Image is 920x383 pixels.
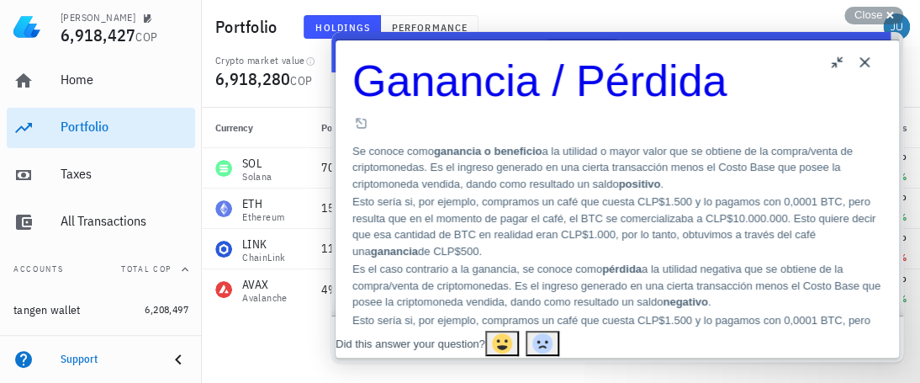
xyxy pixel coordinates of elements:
[215,54,315,67] div: Crypto market value
[21,25,551,73] h1: Ganancia / Pérdida
[308,108,459,148] th: Portfolio %: Not sorted. Activate to sort ascending.
[61,11,135,24] div: [PERSON_NAME]
[121,263,172,274] span: Total COP
[288,146,330,158] strong: positivo
[21,280,551,346] p: Esto sería si, por ejemplo, compramos un café que cuesta CLP$1.500 y lo pagamos con 0,0001 BTC, p...
[61,166,188,182] div: Taxes
[7,61,195,101] a: Home
[271,231,310,243] strong: pérdida
[154,299,188,324] button: Send feedback: Yes. For "Did this answer your question?"
[242,172,272,182] div: Solana
[242,155,272,172] div: SOL
[381,15,479,39] button: Performance
[4,306,154,318] span: Did this answer your question?
[7,290,195,330] a: tangen wallet 6,208,497
[321,281,348,299] div: 4%
[13,13,40,40] img: LedgiFi
[61,72,188,88] div: Home
[242,253,286,263] div: ChainLink
[242,236,286,253] div: LINK
[21,25,551,104] div: Ganancia / Pérdida
[4,299,568,327] div: Article feedback
[242,212,284,222] div: Ethereum
[202,108,308,148] th: Currency
[321,240,348,258] div: 11%
[215,241,232,258] div: LINK-icon
[61,213,188,229] div: All Transactions
[61,353,155,366] div: Support
[883,13,910,40] div: avatar
[7,249,195,290] button: AccountsTotal COP
[61,119,188,135] div: Portfolio
[7,202,195,242] a: All Transactions
[135,29,157,45] span: COP
[215,281,232,298] div: AVAX-icon
[145,303,188,316] span: 6,208,497
[391,21,468,34] span: Performance
[215,200,232,217] div: ETH-icon
[103,113,211,125] strong: ganancia o beneficio
[321,199,348,217] div: 15%
[21,25,551,346] article: Doc article
[215,160,232,177] div: SOL-icon
[40,213,87,226] strong: ganancia
[331,263,376,276] strong: negativo
[61,24,135,46] span: 6,918,427
[242,276,288,293] div: AVAX
[844,7,903,24] button: Close
[13,303,80,317] div: tangen wallet
[194,299,228,324] button: Send feedback: No. For "Did this answer your question?"
[215,13,283,40] h1: Portfolio
[7,155,195,195] a: Taxes
[21,162,551,227] p: Esto sería si, por ejemplo, compramos un café que cuesta CLP$1.500 y lo pagamos con 0,0001 BTC, p...
[331,32,903,362] iframe: Help Scout Beacon - Live Chat, Contact Form, and Knowledge Base
[242,195,284,212] div: ETH
[215,121,253,134] span: Currency
[854,8,882,21] span: Close
[215,67,290,90] span: 6,918,280
[321,121,369,134] span: Portfolio %
[7,108,195,148] a: Portfolio
[4,304,154,321] div: Did this answer your question?
[242,293,288,303] div: Avalanche
[21,25,551,104] a: Ganancia / Pérdida. Click to open in new window.
[304,15,381,39] button: Holdings
[21,111,551,161] p: Se conoce como a la utilidad o mayor valor que se obtiene de la compra/venta de criptomonedas. Es...
[290,73,312,88] span: COP
[315,21,370,34] span: Holdings
[21,229,551,279] p: Es el caso contrario a la ganancia, se conoce como a la utilidad negativa que se obtiene de la co...
[321,159,348,177] div: 70%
